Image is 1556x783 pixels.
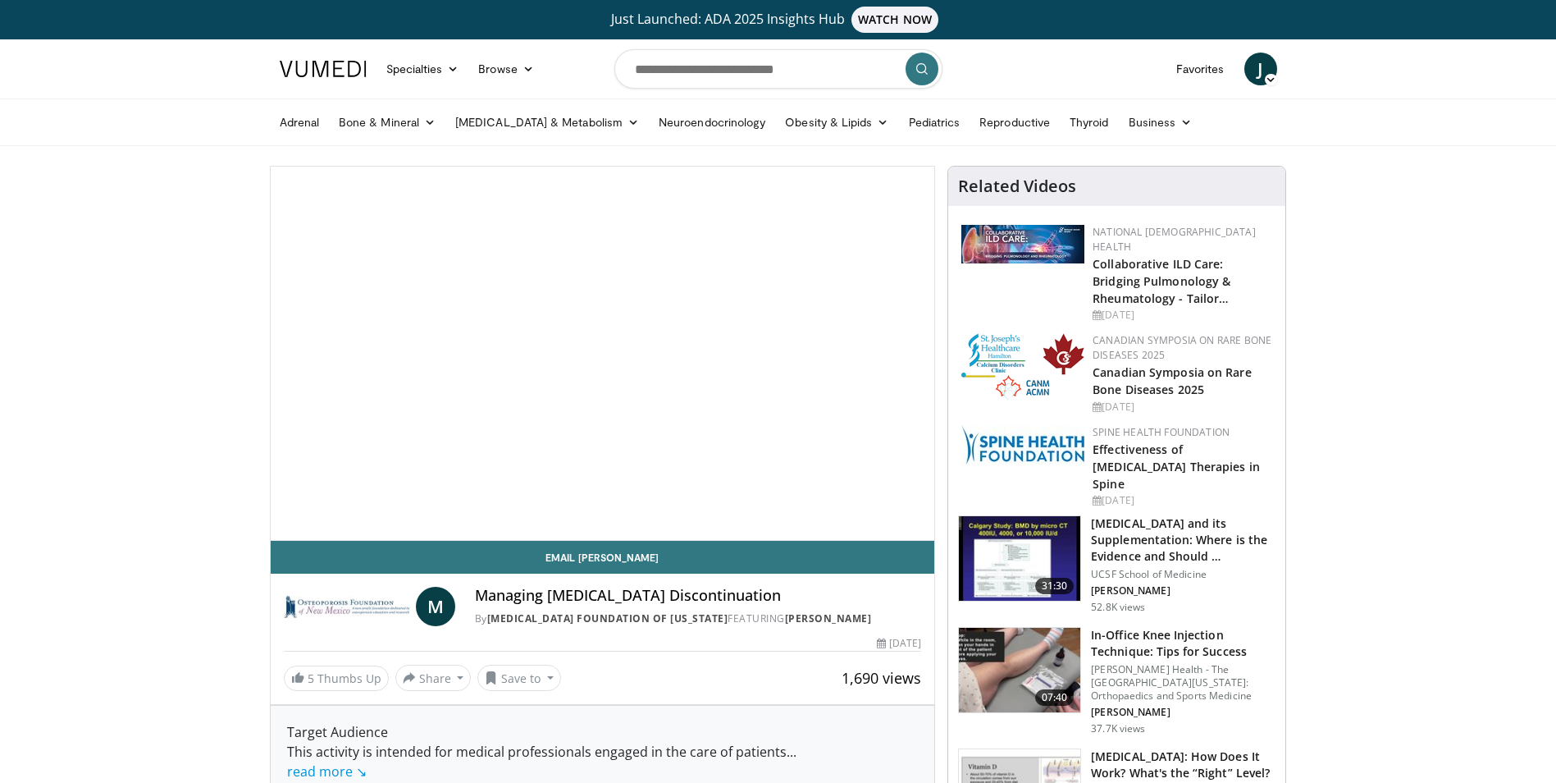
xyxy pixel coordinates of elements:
[1091,601,1145,614] p: 52.8K views
[329,106,445,139] a: Bone & Mineral
[877,636,921,651] div: [DATE]
[287,743,796,781] span: ...
[785,611,872,625] a: [PERSON_NAME]
[477,665,561,691] button: Save to
[475,611,921,626] div: By FEATURING
[1093,400,1272,414] div: [DATE]
[1091,749,1275,781] h3: [MEDICAL_DATA]: How Does It Work? What's the “Right” Level?
[287,762,367,781] a: read more ↘
[1119,106,1202,139] a: Business
[1093,425,1230,439] a: Spine Health Foundation
[287,722,919,781] div: Target Audience This activity is intended for medical professionals engaged in the care of patients
[487,611,728,625] a: [MEDICAL_DATA] Foundation of [US_STATE]
[775,106,898,139] a: Obesity & Lipids
[1091,627,1275,660] h3: In-Office Knee Injection Technique: Tips for Success
[1093,225,1256,254] a: National [DEMOGRAPHIC_DATA] Health
[416,587,455,626] a: M
[842,668,921,688] span: 1,690 views
[961,425,1084,465] img: 57d53db2-a1b3-4664-83ec-6a5e32e5a601.png.150x105_q85_autocrop_double_scale_upscale_version-0.2.jpg
[284,587,409,626] img: Osteoporosis Foundation of New Mexico
[614,49,942,89] input: Search topics, interventions
[1035,578,1075,594] span: 31:30
[958,515,1275,614] a: 31:30 [MEDICAL_DATA] and its Supplementation: Where is the Evidence and Should … UCSF School of M...
[1093,364,1252,397] a: Canadian Symposia on Rare Bone Diseases 2025
[271,167,935,541] video-js: Video Player
[1093,308,1272,323] div: [DATE]
[1091,515,1275,565] h3: [MEDICAL_DATA] and its Supplementation: Where is the Evidence and Should …
[271,541,935,574] a: Email [PERSON_NAME]
[1091,584,1275,598] p: [PERSON_NAME]
[308,671,314,686] span: 5
[475,587,921,605] h4: Managing [MEDICAL_DATA] Discontinuation
[395,665,472,691] button: Share
[376,53,469,85] a: Specialties
[958,176,1076,196] h4: Related Videos
[959,516,1080,602] img: 4bb25b40-905e-443e-8e37-83f056f6e86e.150x105_q85_crop-smart_upscale.jpg
[1091,663,1275,703] p: [PERSON_NAME] Health - The [GEOGRAPHIC_DATA][US_STATE]: Orthopaedics and Sports Medicine
[1244,53,1277,85] a: J
[468,53,544,85] a: Browse
[1093,333,1271,362] a: Canadian Symposia on Rare Bone Diseases 2025
[958,627,1275,735] a: 07:40 In-Office Knee Injection Technique: Tips for Success [PERSON_NAME] Health - The [GEOGRAPHIC...
[280,61,367,77] img: VuMedi Logo
[649,106,775,139] a: Neuroendocrinology
[959,628,1080,713] img: 9b54ede4-9724-435c-a780-8950048db540.150x105_q85_crop-smart_upscale.jpg
[270,106,330,139] a: Adrenal
[1035,689,1075,706] span: 07:40
[445,106,649,139] a: [MEDICAL_DATA] & Metabolism
[851,7,938,33] span: WATCH NOW
[282,7,1275,33] a: Just Launched: ADA 2025 Insights HubWATCH NOW
[284,666,389,691] a: 5 Thumbs Up
[1166,53,1234,85] a: Favorites
[961,333,1084,400] img: 59b7dea3-8883-45d6-a110-d30c6cb0f321.png.150x105_q85_autocrop_double_scale_upscale_version-0.2.png
[1091,568,1275,581] p: UCSF School of Medicine
[1093,442,1260,492] a: Effectiveness of [MEDICAL_DATA] Therapies in Spine
[1091,706,1275,719] p: [PERSON_NAME]
[1060,106,1119,139] a: Thyroid
[899,106,970,139] a: Pediatrics
[1093,493,1272,508] div: [DATE]
[1093,256,1230,306] a: Collaborative ILD Care: Bridging Pulmonology & Rheumatology - Tailor…
[961,225,1084,263] img: 7e341e47-e122-4d5e-9c74-d0a8aaff5d49.jpg.150x105_q85_autocrop_double_scale_upscale_version-0.2.jpg
[970,106,1060,139] a: Reproductive
[1091,722,1145,735] p: 37.7K views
